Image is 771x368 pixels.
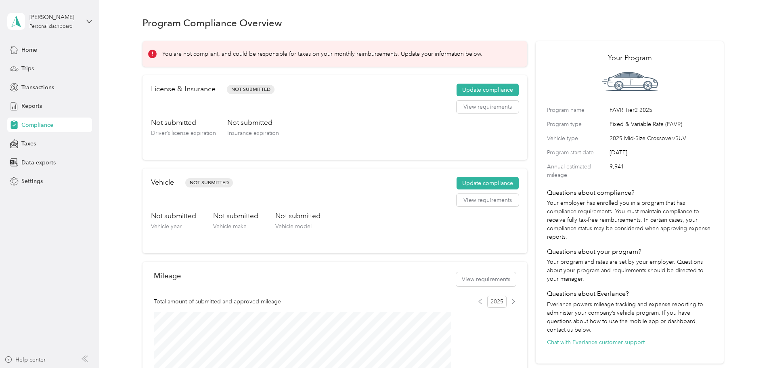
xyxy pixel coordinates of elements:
[456,272,516,286] button: View requirements
[547,338,645,347] button: Chat with Everlance customer support
[610,134,712,143] span: 2025 Mid-Size Crossover/SUV
[547,258,712,283] p: Your program and rates are set by your employer. Questions about your program and requirements sh...
[457,194,519,207] button: View requirements
[151,177,174,188] h2: Vehicle
[547,199,712,241] p: Your employer has enrolled you in a program that has compliance requirements. You must maintain c...
[21,46,37,54] span: Home
[610,106,712,114] span: FAVR Tier2 2025
[227,118,279,128] h3: Not submitted
[21,121,53,129] span: Compliance
[154,297,281,306] span: Total amount of submitted and approved mileage
[151,118,216,128] h3: Not submitted
[547,134,607,143] label: Vehicle type
[457,101,519,114] button: View requirements
[547,289,712,299] h4: Questions about Everlance?
[726,323,771,368] iframe: Everlance-gr Chat Button Frame
[487,296,507,308] span: 2025
[151,223,182,230] span: Vehicle year
[547,120,607,128] label: Program type
[457,177,519,190] button: Update compliance
[21,102,42,110] span: Reports
[21,139,36,148] span: Taxes
[547,300,712,334] p: Everlance powers mileage tracking and expense reporting to administer your company’s vehicle prog...
[162,50,482,58] p: You are not compliant, and could be responsible for taxes on your monthly reimbursements. Update ...
[29,24,73,29] div: Personal dashboard
[275,223,312,230] span: Vehicle model
[29,13,80,21] div: [PERSON_NAME]
[227,130,279,137] span: Insurance expiration
[610,120,712,128] span: Fixed & Variable Rate (FAVR)
[154,271,181,280] h2: Mileage
[21,177,43,185] span: Settings
[21,158,56,167] span: Data exports
[4,355,46,364] button: Help center
[213,211,258,221] h3: Not submitted
[610,162,712,179] span: 9,941
[227,85,274,94] span: Not Submitted
[151,84,216,95] h2: License & Insurance
[151,130,216,137] span: Driver’s license expiration
[21,64,34,73] span: Trips
[547,247,712,257] h4: Questions about your program?
[457,84,519,97] button: Update compliance
[547,188,712,198] h4: Questions about compliance?
[547,106,607,114] label: Program name
[610,148,712,157] span: [DATE]
[547,162,607,179] label: Annual estimated mileage
[185,178,233,187] span: Not Submitted
[142,19,282,27] h1: Program Compliance Overview
[275,211,321,221] h3: Not submitted
[21,83,54,92] span: Transactions
[151,211,196,221] h3: Not submitted
[547,148,607,157] label: Program start date
[213,223,247,230] span: Vehicle make
[547,53,712,63] h2: Your Program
